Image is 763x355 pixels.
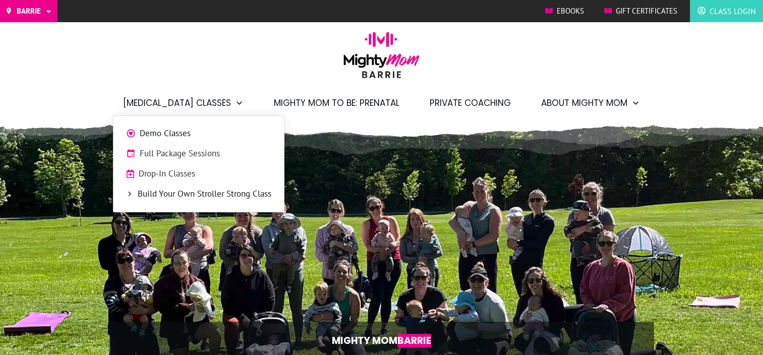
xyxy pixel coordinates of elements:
[541,94,640,111] a: About Mighty Mom
[17,4,41,19] span: Barrie
[541,94,627,111] span: About Mighty Mom
[119,166,279,182] a: Drop-In Classes
[139,167,271,181] span: Drop-In Classes
[140,127,271,140] span: Demo Classes
[140,147,271,160] span: Full Package Sessions
[397,334,431,347] span: Barrie
[697,3,755,19] a: Class Login
[140,332,623,349] p: Mighty Mom
[616,4,677,19] span: Gift Certificates
[274,94,399,111] a: Mighty Mom to Be: Prenatal
[338,32,425,85] img: mightymom-logo-barrie
[5,4,52,19] a: Barrie
[123,94,244,111] a: [MEDICAL_DATA] Classes
[710,3,755,19] span: Class Login
[119,126,279,141] a: Demo Classes
[123,94,231,111] span: [MEDICAL_DATA] Classes
[557,4,584,19] span: Ebooks
[119,187,279,202] a: Build Your Own Stroller Strong Class
[119,146,279,161] a: Full Package Sessions
[545,4,584,19] a: Ebooks
[138,188,271,201] span: Build Your Own Stroller Strong Class
[430,94,511,111] a: Private Coaching
[604,4,677,19] a: Gift Certificates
